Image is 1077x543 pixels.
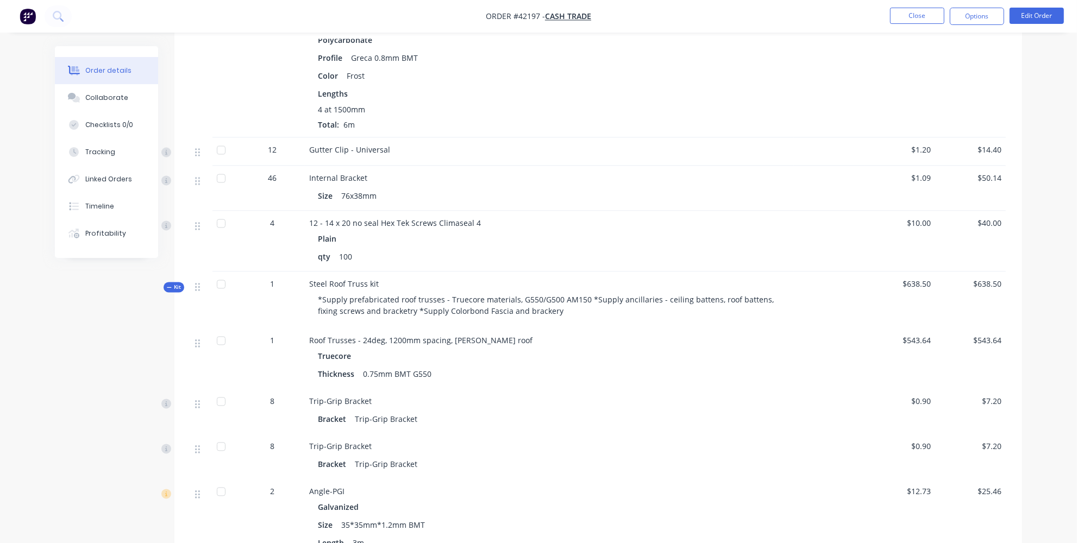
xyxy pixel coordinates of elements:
div: 76x38mm [337,188,381,204]
span: $0.90 [869,441,931,452]
button: Order details [55,57,158,84]
div: qty [318,249,335,265]
span: $50.14 [940,173,1001,184]
span: $7.20 [940,396,1001,407]
span: $7.20 [940,441,1001,452]
span: Internal Bracket [309,173,367,184]
span: $10.00 [869,218,931,229]
span: $638.50 [869,279,931,290]
div: Size [318,517,337,533]
div: Tracking [85,147,115,157]
span: Trip-Grip Bracket [309,441,372,452]
span: Order #42197 - [486,11,545,22]
div: Greca 0.8mm BMT [347,50,422,66]
div: Trip-Grip Bracket [350,457,422,472]
button: Tracking [55,138,158,166]
div: Plain [318,231,341,247]
div: Color [318,68,342,84]
span: 6m [339,120,359,130]
span: Total: [318,120,339,130]
span: $12.73 [869,486,931,497]
span: $543.64 [940,335,1001,346]
div: Linked Orders [85,174,132,184]
span: 4 at 1500mm [318,104,365,115]
span: $25.46 [940,486,1001,497]
span: $0.90 [869,396,931,407]
span: 46 [268,173,277,184]
span: $638.50 [940,279,1001,290]
span: 1 [270,279,274,290]
button: Kit [164,282,184,293]
div: Size [318,188,337,204]
div: Profitability [85,229,126,238]
div: 0.75mm BMT G550 [359,367,436,382]
div: 100 [335,249,356,265]
button: Profitability [55,220,158,247]
span: Trip-Grip Bracket [309,396,372,407]
span: 12 [268,144,277,156]
div: Collaborate [85,93,128,103]
button: Collaborate [55,84,158,111]
span: 8 [270,396,274,407]
span: $543.64 [869,335,931,346]
div: Bracket [318,412,350,427]
button: Checklists 0/0 [55,111,158,138]
button: Edit Order [1010,8,1064,24]
span: $1.20 [869,144,931,156]
span: $14.40 [940,144,1001,156]
button: Linked Orders [55,166,158,193]
div: Bracket [318,457,350,472]
div: Truecore [318,349,355,364]
div: Order details [85,66,132,75]
span: 12 - 14 x 20 no seal Hex Tek Screws Climaseal 4 [309,218,481,229]
span: Steel Roof Truss kit [309,279,379,289]
span: $1.09 [869,173,931,184]
span: 8 [270,441,274,452]
span: Kit [167,283,181,292]
div: 35*35mm*1.2mm BMT [337,517,429,533]
div: Profile [318,50,347,66]
a: Cash Trade [545,11,591,22]
span: Angle-PGI [309,487,345,497]
span: 1 [270,335,274,346]
button: Options [950,8,1004,25]
span: $40.00 [940,218,1001,229]
span: 4 [270,218,274,229]
button: Close [890,8,944,24]
div: Trip-Grip Bracket [350,412,422,427]
div: Thickness [318,367,359,382]
span: Gutter Clip - Universal [309,145,390,155]
div: Timeline [85,201,114,211]
div: Checklists 0/0 [85,120,133,130]
div: Polycarbonate [318,32,377,48]
span: *Supply prefabricated roof trusses - Truecore materials, G550/G500 AM150 *Supply ancillaries - ce... [318,295,776,317]
img: Factory [20,8,36,24]
button: Timeline [55,193,158,220]
div: Galvanized [318,500,363,515]
span: Lengths [318,88,348,99]
div: Frost [342,68,369,84]
span: Roof Trusses - 24deg, 1200mm spacing, [PERSON_NAME] roof [309,336,533,346]
span: 2 [270,486,274,497]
